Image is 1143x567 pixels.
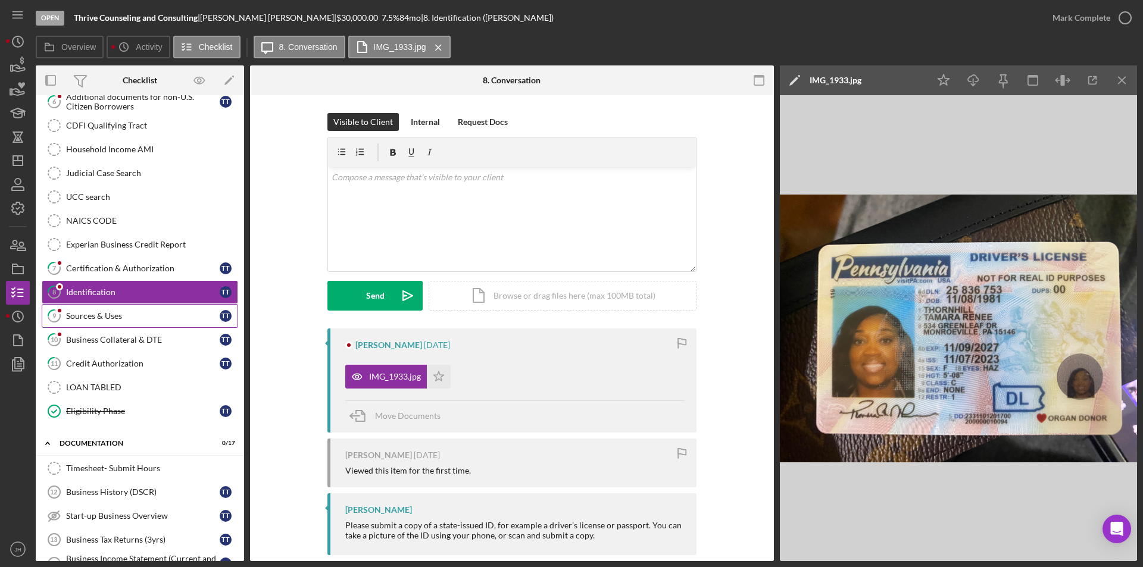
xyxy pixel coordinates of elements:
[52,312,57,319] tspan: 9
[327,281,423,311] button: Send
[51,359,58,367] tspan: 11
[220,310,232,322] div: T T
[452,113,514,131] button: Request Docs
[6,537,30,561] button: JH
[74,13,200,23] div: |
[42,456,238,480] a: Timesheet- Submit Hours
[220,334,232,346] div: T T
[348,36,451,58] button: IMG_1933.jpg
[220,405,232,417] div: T T
[1041,6,1137,30] button: Mark Complete
[42,233,238,256] a: Experian Business Credit Report
[61,42,96,52] label: Overview
[220,262,232,274] div: T T
[220,96,232,108] div: T T
[66,121,238,130] div: CDFI Qualifying Tract
[220,486,232,498] div: T T
[66,535,220,544] div: Business Tax Returns (3yrs)
[66,145,238,154] div: Household Income AMI
[66,406,220,416] div: Eligibility Phase
[200,13,336,23] div: [PERSON_NAME] [PERSON_NAME] |
[60,440,205,447] div: documentation
[50,488,57,496] tspan: 12
[173,36,241,58] button: Checklist
[279,42,338,52] label: 8. Conversation
[1053,6,1110,30] div: Mark Complete
[220,286,232,298] div: T T
[66,463,238,473] div: Timesheet- Submit Hours
[14,546,21,553] text: JH
[374,42,426,52] label: IMG_1933.jpg
[199,42,233,52] label: Checklist
[42,280,238,304] a: 8IdentificationTT
[42,114,238,137] a: CDFI Qualifying Tract
[1103,515,1131,543] div: Open Intercom Messenger
[336,13,382,23] div: $30,000.00
[345,466,471,475] div: Viewed this item for the first time.
[36,11,64,26] div: Open
[66,168,238,178] div: Judicial Case Search
[66,359,220,368] div: Credit Authorization
[220,534,232,546] div: T T
[345,401,452,431] button: Move Documents
[42,137,238,161] a: Household Income AMI
[66,264,220,273] div: Certification & Authorization
[74,12,198,23] b: Thrive Counseling and Consulting
[810,76,861,85] div: IMG_1933.jpg
[369,372,421,381] div: IMG_1933.jpg
[42,161,238,185] a: Judicial Case Search
[123,76,157,85] div: Checklist
[66,92,220,111] div: Additional documents for non-U.S. Citizen Borrowers
[66,287,220,297] div: Identification
[42,399,238,423] a: Eligibility PhaseTT
[52,288,56,296] tspan: 8
[220,358,232,369] div: T T
[405,113,446,131] button: Internal
[366,281,385,311] div: Send
[214,440,235,447] div: 0 / 17
[52,264,57,272] tspan: 7
[345,505,412,515] div: [PERSON_NAME]
[345,365,451,389] button: IMG_1933.jpg
[42,528,238,552] a: 13Business Tax Returns (3yrs)TT
[382,13,399,23] div: 7.5 %
[42,375,238,399] a: LOAN TABLED
[136,42,162,52] label: Activity
[42,256,238,280] a: 7Certification & AuthorizationTT
[52,98,57,105] tspan: 6
[42,504,238,528] a: Start-up Business OverviewTT
[50,560,58,567] tspan: 14
[424,340,450,350] time: 2025-08-22 01:56
[254,36,345,58] button: 8. Conversation
[66,383,238,392] div: LOAN TABLED
[42,328,238,352] a: 10Business Collateral & DTETT
[458,113,508,131] div: Request Docs
[36,36,104,58] button: Overview
[421,13,554,23] div: | 8. Identification ([PERSON_NAME])
[42,480,238,504] a: 12Business History (DSCR)TT
[66,487,220,497] div: Business History (DSCR)
[375,411,441,421] span: Move Documents
[483,76,541,85] div: 8. Conversation
[414,450,440,460] time: 2025-08-22 01:24
[411,113,440,131] div: Internal
[345,450,412,460] div: [PERSON_NAME]
[66,216,238,225] div: NAICS CODE
[42,90,238,114] a: 6Additional documents for non-U.S. Citizen BorrowersTT
[780,95,1137,561] img: Preview
[327,113,399,131] button: Visible to Client
[220,510,232,522] div: T T
[51,336,58,343] tspan: 10
[355,340,422,350] div: [PERSON_NAME]
[42,185,238,209] a: UCC search
[333,113,393,131] div: Visible to Client
[107,36,170,58] button: Activity
[66,240,238,249] div: Experian Business Credit Report
[66,335,220,344] div: Business Collateral & DTE
[42,352,238,375] a: 11Credit AuthorizationTT
[42,304,238,328] a: 9Sources & UsesTT
[50,536,57,543] tspan: 13
[66,311,220,321] div: Sources & Uses
[66,192,238,202] div: UCC search
[42,209,238,233] a: NAICS CODE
